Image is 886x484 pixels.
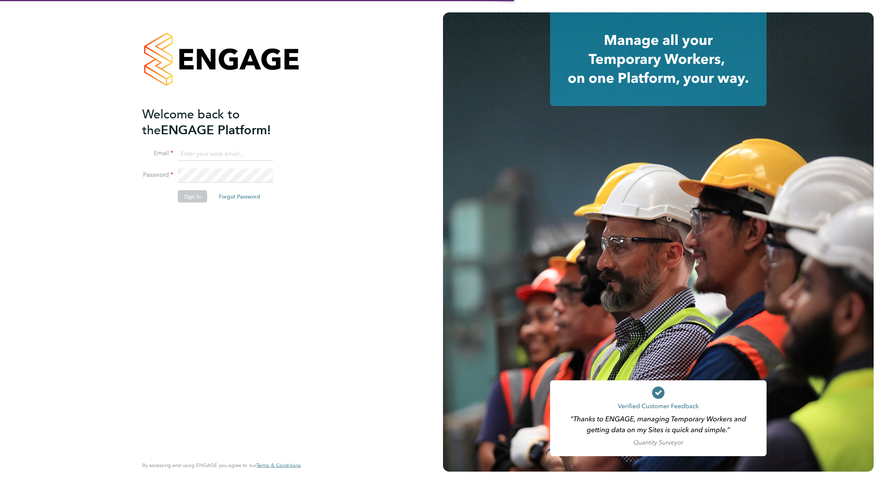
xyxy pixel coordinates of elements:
h2: ENGAGE Platform! [142,106,293,138]
label: Password [142,171,173,179]
label: Email [142,149,173,157]
input: Enter your work email... [178,147,273,161]
a: Terms & Conditions [256,462,301,469]
span: By accessing and using ENGAGE you agree to our [142,462,301,469]
span: Welcome back to the [142,106,240,137]
button: Sign In [178,190,207,203]
button: Forgot Password [213,190,266,203]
